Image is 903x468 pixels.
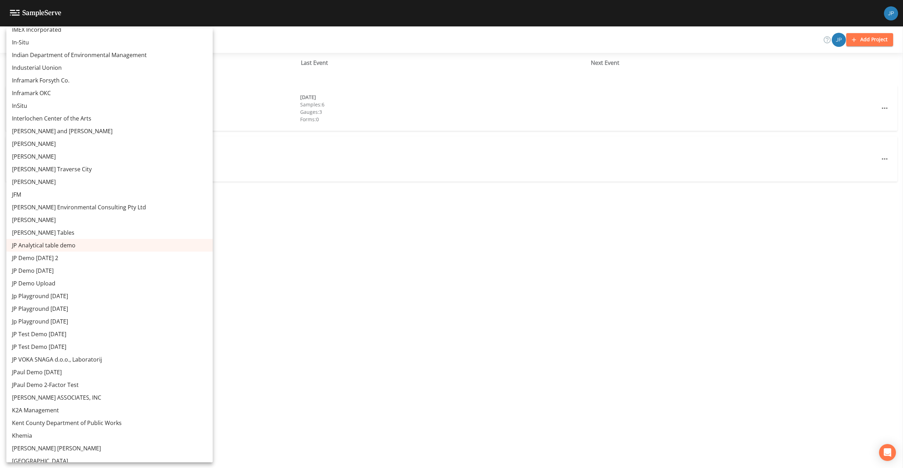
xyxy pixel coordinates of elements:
[6,417,213,429] a: Kent County Department of Public Works
[6,214,213,226] a: [PERSON_NAME]
[6,239,213,252] a: JP Analytical table demo
[6,328,213,340] a: JP Test Demo [DATE]
[6,188,213,201] a: JFM
[6,315,213,328] a: Jp Playground [DATE]
[6,61,213,74] a: Industerial Uonion
[6,378,213,391] a: JPaul Demo 2-Factor Test
[6,23,213,36] a: IMEX Incorporated
[6,264,213,277] a: JP Demo [DATE]
[6,150,213,163] a: [PERSON_NAME]
[6,49,213,61] a: Indian Department of Environmental Management
[6,391,213,404] a: [PERSON_NAME] ASSOCIATES, INC
[6,429,213,442] a: Khemia
[6,226,213,239] a: [PERSON_NAME] Tables
[6,74,213,87] a: Inframark Forsyth Co.
[6,442,213,455] a: [PERSON_NAME] [PERSON_NAME]
[6,125,213,137] a: [PERSON_NAME] and [PERSON_NAME]
[6,340,213,353] a: JP Test Demo [DATE]
[6,87,213,99] a: Inframark OKC
[6,112,213,125] a: Interlochen Center of the Arts
[6,36,213,49] a: In-Situ
[6,277,213,290] a: JP Demo Upload
[6,252,213,264] a: JP Demo [DATE] 2
[6,353,213,366] a: JP VOKA SNAGA d.o.o., Laboratorij
[6,137,213,150] a: [PERSON_NAME]
[6,163,213,175] a: [PERSON_NAME] Traverse City
[6,302,213,315] a: JP Playground [DATE]
[6,455,213,467] a: [GEOGRAPHIC_DATA]
[6,366,213,378] a: JPaul Demo [DATE]
[6,99,213,112] a: InSitu
[879,444,896,461] div: Open Intercom Messenger
[6,175,213,188] a: [PERSON_NAME]
[6,404,213,417] a: K2A Management
[6,201,213,214] a: [PERSON_NAME] Environmental Consulting Pty Ltd
[6,290,213,302] a: Jp Playground [DATE]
